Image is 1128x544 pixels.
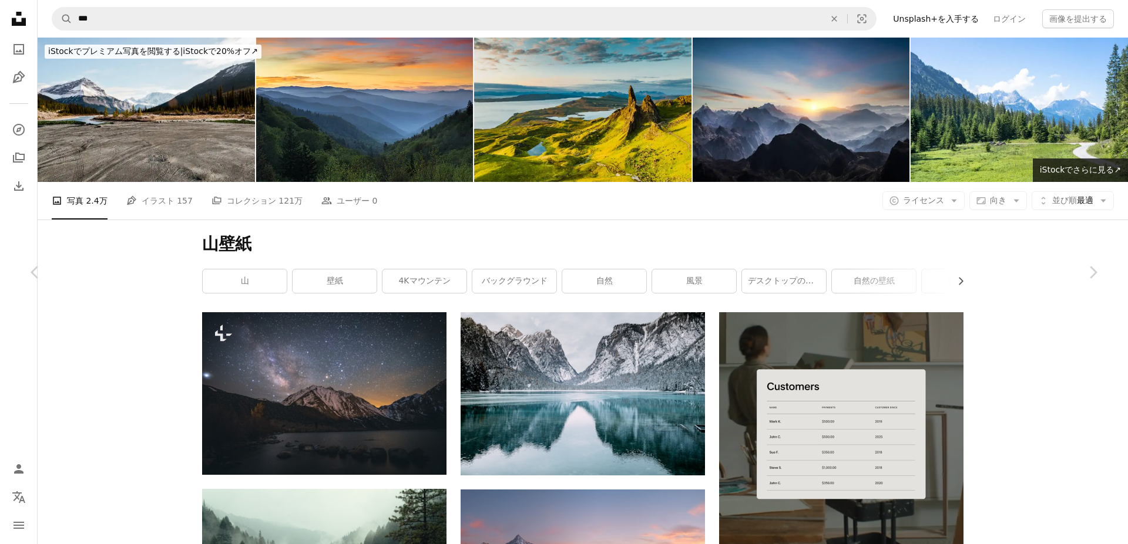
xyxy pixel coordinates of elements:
a: 山 [203,269,287,293]
img: Drone View Over Old Man Of Storr, Isle Of Skye, Scotland [474,38,691,182]
a: 4Kマウンテン [382,269,466,293]
button: 画像を提出する [1042,9,1114,28]
a: イラスト [7,66,31,89]
a: 自然の壁紙 [832,269,916,293]
a: ユーザー 0 [321,182,377,219]
span: 0 [372,194,378,207]
button: 言語 [7,485,31,509]
a: 探す [7,118,31,141]
a: iStockでプレミアム写真を閲覧する|iStockで20%オフ↗ [38,38,268,66]
img: Sunrise 風景グレートスモーキー山脈国立公園ガトリンバーグ TN [256,38,474,182]
button: 並び順最適 [1032,191,1114,210]
button: リストを右にスクロールする [950,269,963,293]
a: コレクション [7,146,31,170]
button: Unsplashで検索する [52,8,72,30]
img: 日の出の霧の山々の空中写真 [693,38,910,182]
span: 121万 [278,194,303,207]
a: デスクトップの壁紙 [742,269,826,293]
img: カナダのロッキー山脈に対する痕跡と空の土のビーチ [38,38,255,182]
span: ライセンス [903,195,944,205]
span: 157 [177,194,193,207]
button: 全てクリア [821,8,847,30]
a: Unsplash+を入手する [886,9,986,28]
img: 山脈と湖の夜空 [202,312,446,475]
a: ダウンロード履歴 [7,174,31,198]
a: 森の壁紙 [922,269,1006,293]
a: ログイン / 登録する [7,457,31,481]
button: 向き [969,191,1027,210]
div: iStockで20%オフ ↗ [45,45,261,59]
a: コレクション 121万 [211,182,303,219]
a: バックグラウンド [472,269,556,293]
button: ライセンス [882,191,965,210]
img: 美しい山の風景 [911,38,1128,182]
form: サイト内でビジュアルを探す [52,7,877,31]
span: 並び順 [1052,195,1077,205]
img: 昼間の水域と雪に覆われた山々 [461,312,705,475]
a: 風景 [652,269,736,293]
span: iStockでさらに見る ↗ [1040,165,1121,174]
span: 最適 [1052,195,1093,207]
a: iStockでさらに見る↗ [1033,158,1128,182]
a: 昼間の水域と雪に覆われた山々 [461,388,705,399]
button: メニュー [7,513,31,537]
a: イラスト 157 [126,182,193,219]
a: 写真 [7,38,31,61]
span: 向き [990,195,1006,205]
a: 自然 [562,269,646,293]
a: ログイン [986,9,1033,28]
span: iStockでプレミアム写真を閲覧する | [48,46,183,56]
a: 山脈と湖の夜空 [202,388,446,398]
a: 壁紙 [293,269,377,293]
a: 次へ [1057,216,1128,329]
button: ビジュアル検索 [848,8,876,30]
h1: 山壁紙 [202,234,963,255]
